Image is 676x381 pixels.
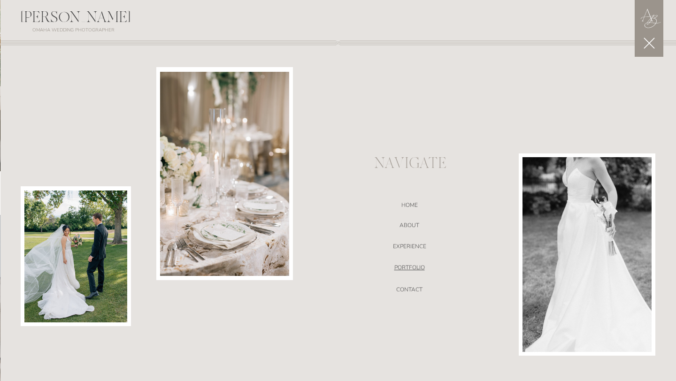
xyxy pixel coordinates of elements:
a: CONTACT [310,286,509,296]
p: NAVIGATE [374,157,445,171]
a: portfolio [310,264,509,274]
a: ABOUT [310,222,509,231]
div: [PERSON_NAME] [0,10,151,30]
a: EXPERIENCE [310,243,509,252]
a: HOME [310,202,509,211]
